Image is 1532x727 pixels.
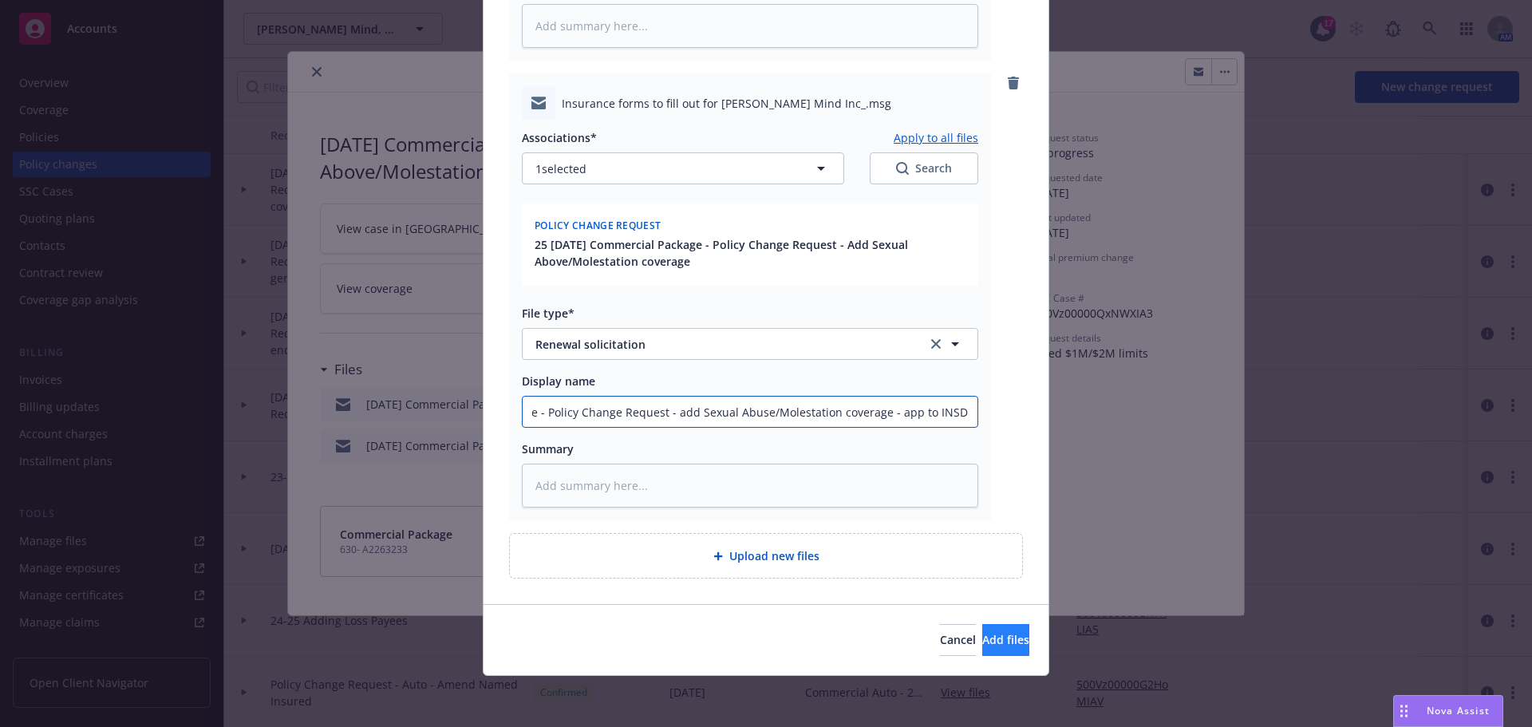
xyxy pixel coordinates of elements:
div: Drag to move [1394,696,1414,726]
input: Add display name here... [523,397,977,427]
button: Nova Assist [1393,695,1503,727]
span: Display name [522,373,595,389]
span: Nova Assist [1427,704,1490,717]
span: Summary [522,441,574,456]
